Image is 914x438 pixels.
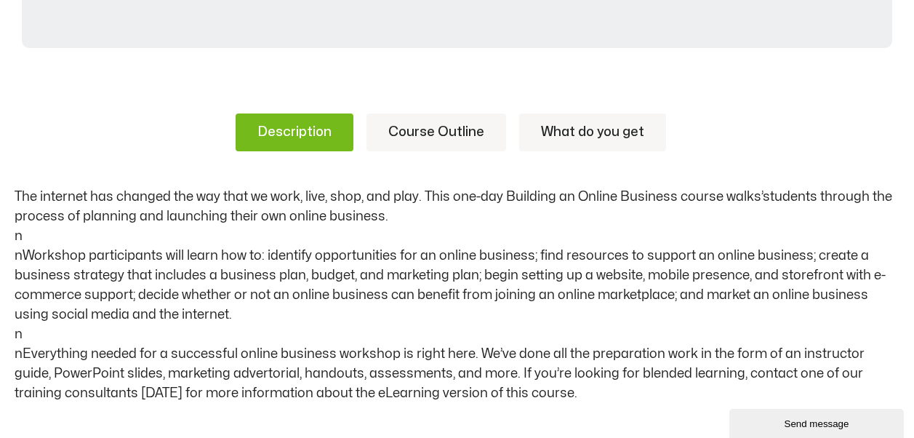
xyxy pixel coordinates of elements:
[15,187,899,403] p: The internet has changed the way that we work, live, shop, and play. This one-day Building an Onl...
[366,114,506,151] a: Course Outline
[729,406,907,438] iframe: chat widget
[236,114,353,151] a: Description
[519,114,666,151] a: What do you get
